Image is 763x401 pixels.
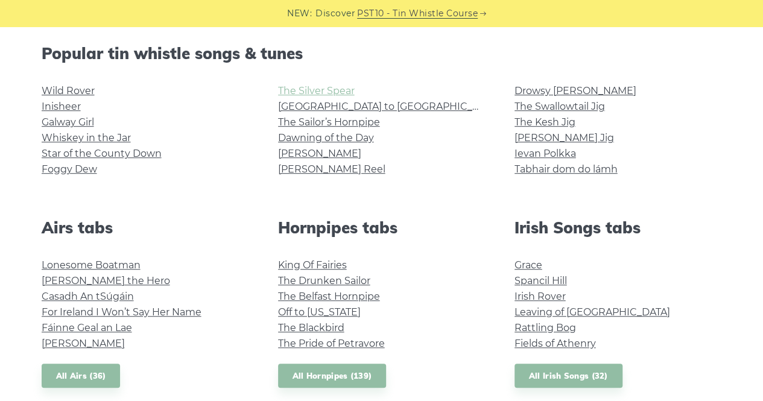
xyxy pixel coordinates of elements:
[315,7,355,21] span: Discover
[42,163,97,175] a: Foggy Dew
[42,306,201,318] a: For Ireland I Won’t Say Her Name
[514,85,636,96] a: Drowsy [PERSON_NAME]
[42,218,249,237] h2: Airs tabs
[514,275,567,286] a: Spancil Hill
[278,163,385,175] a: [PERSON_NAME] Reel
[514,148,576,159] a: Ievan Polkka
[514,291,566,302] a: Irish Rover
[42,338,125,349] a: [PERSON_NAME]
[357,7,478,21] a: PST10 - Tin Whistle Course
[42,275,170,286] a: [PERSON_NAME] the Hero
[514,306,670,318] a: Leaving of [GEOGRAPHIC_DATA]
[514,163,618,175] a: Tabhair dom do lámh
[278,275,370,286] a: The Drunken Sailor
[514,132,614,144] a: [PERSON_NAME] Jig
[42,322,132,333] a: Fáinne Geal an Lae
[278,132,374,144] a: Dawning of the Day
[42,148,162,159] a: Star of the County Down
[514,322,576,333] a: Rattling Bog
[287,7,312,21] span: NEW:
[278,148,361,159] a: [PERSON_NAME]
[42,364,121,388] a: All Airs (36)
[514,364,622,388] a: All Irish Songs (32)
[514,101,605,112] a: The Swallowtail Jig
[514,218,722,237] h2: Irish Songs tabs
[42,101,81,112] a: Inisheer
[42,44,722,63] h2: Popular tin whistle songs & tunes
[514,259,542,271] a: Grace
[514,338,596,349] a: Fields of Athenry
[278,116,380,128] a: The Sailor’s Hornpipe
[278,259,347,271] a: King Of Fairies
[278,101,501,112] a: [GEOGRAPHIC_DATA] to [GEOGRAPHIC_DATA]
[278,85,355,96] a: The Silver Spear
[42,259,141,271] a: Lonesome Boatman
[278,291,380,302] a: The Belfast Hornpipe
[278,364,387,388] a: All Hornpipes (139)
[42,291,134,302] a: Casadh An tSúgáin
[278,218,486,237] h2: Hornpipes tabs
[42,132,131,144] a: Whiskey in the Jar
[278,322,344,333] a: The Blackbird
[42,85,95,96] a: Wild Rover
[42,116,94,128] a: Galway Girl
[278,338,385,349] a: The Pride of Petravore
[278,306,361,318] a: Off to [US_STATE]
[514,116,575,128] a: The Kesh Jig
